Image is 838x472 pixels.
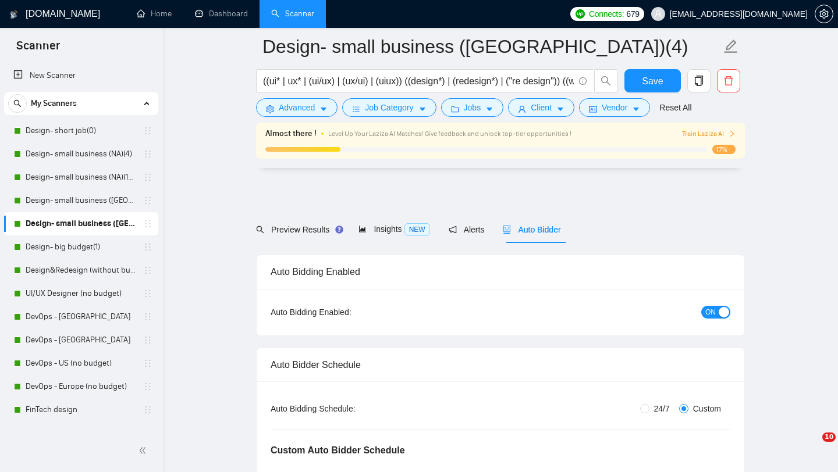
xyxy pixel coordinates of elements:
span: holder [143,382,152,391]
a: Design- small business (NA)(4) [26,142,136,166]
a: FinTech design [26,398,136,421]
span: user [518,105,526,113]
span: holder [143,149,152,159]
a: UI/UX Designer (no budget) [26,282,136,305]
a: DevOps - US (no budget) [26,352,136,375]
span: holder [143,428,152,438]
button: Save [624,69,681,92]
span: Auto Bidder [503,225,560,234]
a: [PERSON_NAME] [26,421,136,445]
span: holder [143,242,152,252]
a: searchScanner [271,9,314,19]
button: search [594,69,617,92]
span: Advanced [279,101,315,114]
a: Design- small business ([GEOGRAPHIC_DATA])(15$) [26,189,136,212]
span: robot [503,226,511,234]
span: holder [143,405,152,414]
li: New Scanner [4,64,158,87]
span: search [9,99,26,108]
span: NEW [404,223,430,236]
a: setting [815,9,833,19]
button: copy [687,69,711,92]
span: caret-down [485,105,493,113]
span: Level Up Your Laziza AI Matches! Give feedback and unlock top-tier opportunities ! [328,130,571,138]
div: Auto Bidding Schedule: [271,402,424,415]
a: Design- short job(0) [26,119,136,142]
span: Scanner [7,37,69,62]
span: holder [143,219,152,228]
span: search [595,76,617,86]
span: holder [143,312,152,321]
span: caret-down [556,105,564,113]
span: My Scanners [31,92,77,115]
span: edit [723,39,738,54]
span: double-left [139,445,150,456]
span: 10 [822,432,836,442]
span: ON [705,306,716,319]
span: Custom [688,402,726,415]
div: Auto Bidder Schedule [271,348,730,381]
span: holder [143,289,152,298]
span: holder [143,266,152,275]
a: Design&Redesign (without budget) [26,259,136,282]
span: 679 [626,8,639,20]
span: holder [143,196,152,205]
button: idcardVendorcaret-down [579,98,650,117]
span: folder [451,105,459,113]
span: user [654,10,662,18]
button: settingAdvancedcaret-down [256,98,338,117]
a: homeHome [137,9,172,19]
span: 17% [712,145,736,154]
span: Client [531,101,552,114]
div: Tooltip anchor [334,224,345,235]
span: area-chart [358,225,367,233]
span: holder [143,173,152,182]
a: Design- big budget(1) [26,235,136,259]
div: Auto Bidding Enabled [271,255,730,288]
span: caret-down [319,105,328,113]
span: 24/7 [649,402,674,415]
span: copy [688,76,710,86]
button: userClientcaret-down [508,98,574,117]
span: right [729,130,736,137]
span: holder [143,126,152,135]
a: DevOps - Europe (no budget) [26,375,136,398]
span: Save [642,74,663,88]
span: Job Category [365,101,413,114]
button: search [8,94,27,113]
a: Reset All [659,101,691,114]
span: idcard [589,105,597,113]
span: setting [266,105,274,113]
span: bars [352,105,360,113]
span: Vendor [602,101,627,114]
iframe: Intercom live chat [798,432,826,460]
span: caret-down [632,105,640,113]
span: notification [449,226,457,234]
span: Preview Results [256,225,340,234]
span: Insights [358,224,429,234]
span: caret-down [418,105,427,113]
input: Scanner name... [262,32,721,61]
a: New Scanner [13,64,149,87]
span: search [256,226,264,234]
span: Jobs [464,101,481,114]
button: barsJob Categorycaret-down [342,98,436,117]
div: Auto Bidding Enabled: [271,306,424,319]
button: folderJobscaret-down [441,98,504,117]
button: Train Laziza AI [682,128,736,140]
input: Search Freelance Jobs... [263,74,574,88]
span: delete [718,76,740,86]
span: Alerts [449,225,485,234]
a: Design- small business (NA)(15$) [26,166,136,189]
a: DevOps - [GEOGRAPHIC_DATA] [26,328,136,352]
button: setting [815,5,833,23]
a: dashboardDashboard [195,9,248,19]
span: info-circle [579,77,587,85]
h5: Custom Auto Bidder Schedule [271,444,405,457]
span: Almost there ! [265,127,317,140]
img: upwork-logo.png [576,9,585,19]
span: holder [143,335,152,345]
button: delete [717,69,740,92]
